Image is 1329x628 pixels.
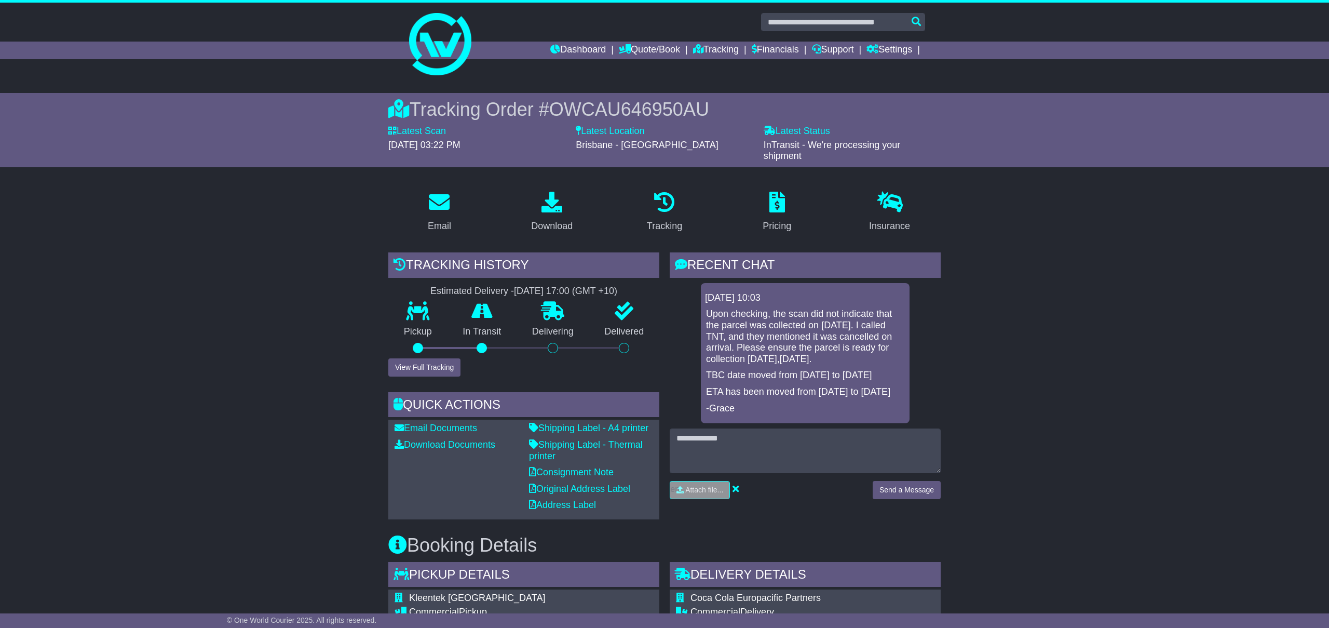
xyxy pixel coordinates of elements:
[647,219,682,233] div: Tracking
[756,188,798,237] a: Pricing
[388,98,941,121] div: Tracking Order #
[869,219,910,233] div: Insurance
[388,535,941,556] h3: Booking Details
[395,439,495,450] a: Download Documents
[524,188,579,237] a: Download
[576,140,718,150] span: Brisbane - [GEOGRAPHIC_DATA]
[388,252,659,280] div: Tracking history
[529,423,648,433] a: Shipping Label - A4 printer
[873,481,941,499] button: Send a Message
[670,252,941,280] div: RECENT CHAT
[690,593,821,603] span: Coca Cola Europacific Partners
[529,500,596,510] a: Address Label
[706,309,904,365] p: Upon checking, the scan did not indicate that the parcel was collected on [DATE]. I called TNT, a...
[421,188,458,237] a: Email
[529,439,643,461] a: Shipping Label - Thermal printer
[670,562,941,590] div: Delivery Details
[409,607,459,617] span: Commercial
[589,326,660,338] p: Delivered
[531,219,573,233] div: Download
[409,607,578,618] div: Pickup
[764,126,830,137] label: Latest Status
[447,326,517,338] p: In Transit
[517,326,589,338] p: Delivering
[706,370,904,381] p: TBC date moved from [DATE] to [DATE]
[619,42,680,59] a: Quote/Book
[763,219,791,233] div: Pricing
[549,99,709,120] span: OWCAU646950AU
[640,188,689,237] a: Tracking
[388,392,659,420] div: Quick Actions
[388,358,460,377] button: View Full Tracking
[529,467,614,477] a: Consignment Note
[690,607,740,617] span: Commercial
[812,42,854,59] a: Support
[706,386,904,398] p: ETA has been moved from [DATE] to [DATE]
[388,286,659,297] div: Estimated Delivery -
[227,616,377,624] span: © One World Courier 2025. All rights reserved.
[388,326,447,338] p: Pickup
[388,126,446,137] label: Latest Scan
[409,593,545,603] span: Kleentek [GEOGRAPHIC_DATA]
[576,126,644,137] label: Latest Location
[764,140,901,162] span: InTransit - We're processing your shipment
[529,484,630,494] a: Original Address Label
[706,403,904,415] p: -Grace
[862,188,917,237] a: Insurance
[395,423,477,433] a: Email Documents
[752,42,799,59] a: Financials
[866,42,912,59] a: Settings
[388,140,460,150] span: [DATE] 03:22 PM
[550,42,606,59] a: Dashboard
[693,42,739,59] a: Tracking
[428,219,451,233] div: Email
[388,562,659,590] div: Pickup Details
[690,607,934,618] div: Delivery
[514,286,617,297] div: [DATE] 17:00 (GMT +10)
[705,292,905,304] div: [DATE] 10:03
